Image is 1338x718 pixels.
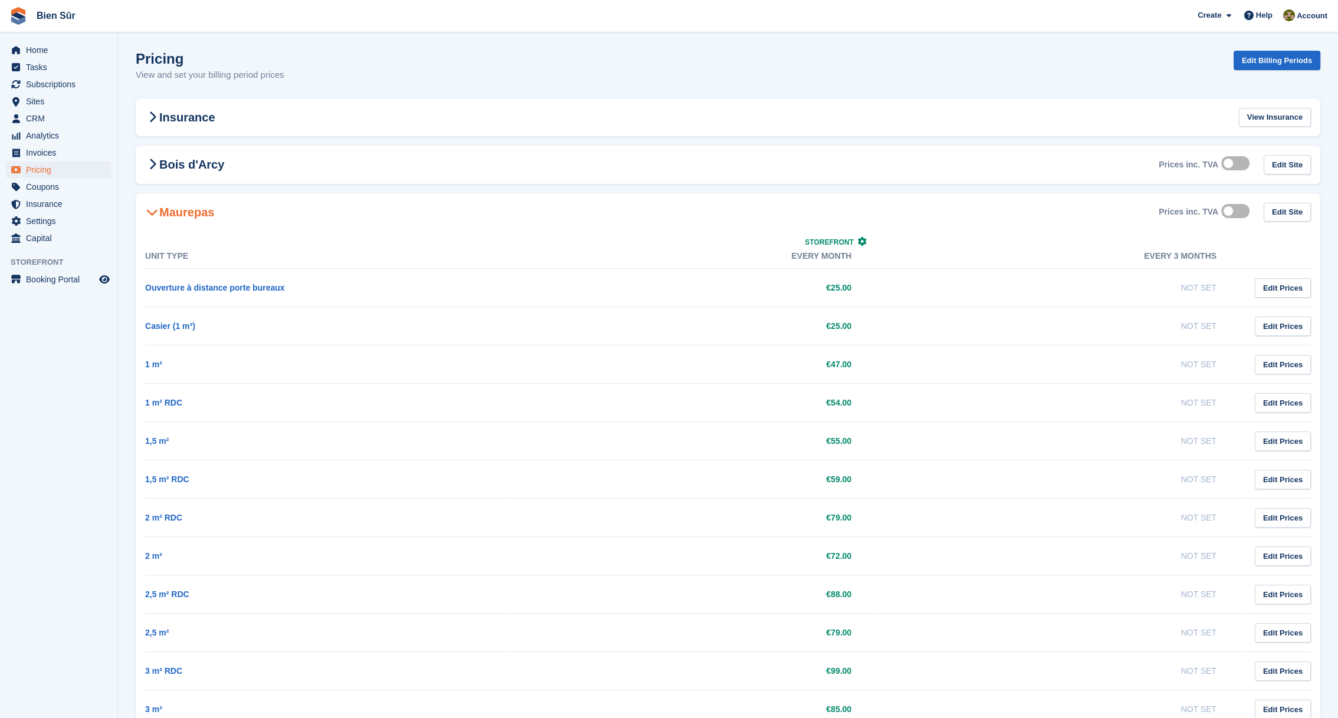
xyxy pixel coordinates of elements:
span: Account [1297,10,1327,22]
a: Edit Site [1264,155,1311,174]
a: menu [6,110,112,127]
a: menu [6,144,112,161]
span: Sites [26,93,97,110]
span: Create [1198,9,1221,21]
a: menu [6,76,112,93]
th: Every month [510,244,875,269]
span: Coupons [26,179,97,195]
a: menu [6,196,112,212]
td: Not Set [875,460,1240,499]
a: 2,5 m² RDC [145,589,189,599]
a: 1 m² [145,360,162,369]
a: 2 m² RDC [145,513,182,522]
td: Not Set [875,652,1240,690]
span: Insurance [26,196,97,212]
td: Not Set [875,537,1240,575]
a: Bien Sûr [32,6,80,25]
td: Not Set [875,499,1240,537]
span: Pricing [26,162,97,178]
a: menu [6,230,112,246]
img: Matthieu Burnand [1283,9,1295,21]
span: Tasks [26,59,97,75]
td: €59.00 [510,460,875,499]
a: menu [6,162,112,178]
a: menu [6,179,112,195]
a: Storefront [805,238,867,246]
a: Preview store [97,272,112,286]
td: €79.00 [510,614,875,652]
a: 3 m² RDC [145,666,182,676]
a: Edit Site [1264,203,1311,222]
h2: Bois d'Arcy [145,157,224,172]
a: menu [6,127,112,144]
a: Edit Prices [1255,661,1311,681]
span: Invoices [26,144,97,161]
a: Edit Prices [1255,278,1311,298]
td: €55.00 [510,422,875,460]
a: Edit Prices [1255,470,1311,489]
span: Booking Portal [26,271,97,288]
h2: Insurance [145,110,215,124]
a: menu [6,59,112,75]
a: Edit Prices [1255,355,1311,374]
a: 2,5 m² [145,628,169,637]
img: stora-icon-8386f47178a22dfd0bd8f6a31ec36ba5ce8667c1dd55bd0f319d3a0aa187defe.svg [9,7,27,25]
td: Not Set [875,614,1240,652]
a: Edit Prices [1255,508,1311,528]
a: 1,5 m² [145,436,169,446]
a: 1,5 m² RDC [145,475,189,484]
span: Help [1256,9,1273,21]
td: €47.00 [510,345,875,384]
a: Edit Prices [1255,623,1311,643]
span: CRM [26,110,97,127]
a: Edit Prices [1255,546,1311,566]
th: Every 3 months [875,244,1240,269]
a: menu [6,93,112,110]
a: Edit Prices [1255,585,1311,604]
a: 2 m² [145,551,162,561]
div: Prices inc. TVA [1159,207,1218,217]
td: €72.00 [510,537,875,575]
span: Settings [26,213,97,229]
td: Not Set [875,422,1240,460]
td: €54.00 [510,384,875,422]
a: Edit Prices [1255,432,1311,451]
a: Casier (1 m³) [145,321,195,331]
td: Not Set [875,269,1240,307]
span: Capital [26,230,97,246]
span: Storefront [805,238,854,246]
td: Not Set [875,345,1240,384]
span: Storefront [11,256,117,268]
a: Edit Billing Periods [1234,51,1320,70]
a: menu [6,213,112,229]
div: Prices inc. TVA [1159,160,1218,170]
td: €25.00 [510,269,875,307]
td: Not Set [875,575,1240,614]
a: 3 m² [145,704,162,714]
span: Subscriptions [26,76,97,93]
td: Not Set [875,384,1240,422]
h1: Pricing [136,51,284,67]
a: View Insurance [1239,108,1311,127]
td: €79.00 [510,499,875,537]
a: Edit Prices [1255,393,1311,413]
p: View and set your billing period prices [136,68,284,82]
h2: Maurepas [145,205,214,219]
td: €25.00 [510,307,875,345]
a: 1 m² RDC [145,398,182,407]
td: Not Set [875,307,1240,345]
td: €88.00 [510,575,875,614]
a: Ouverture à distance porte bureaux [145,283,285,292]
td: €99.00 [510,652,875,690]
a: menu [6,271,112,288]
span: Analytics [26,127,97,144]
a: Edit Prices [1255,317,1311,336]
th: Unit Type [145,244,510,269]
a: menu [6,42,112,58]
span: Home [26,42,97,58]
